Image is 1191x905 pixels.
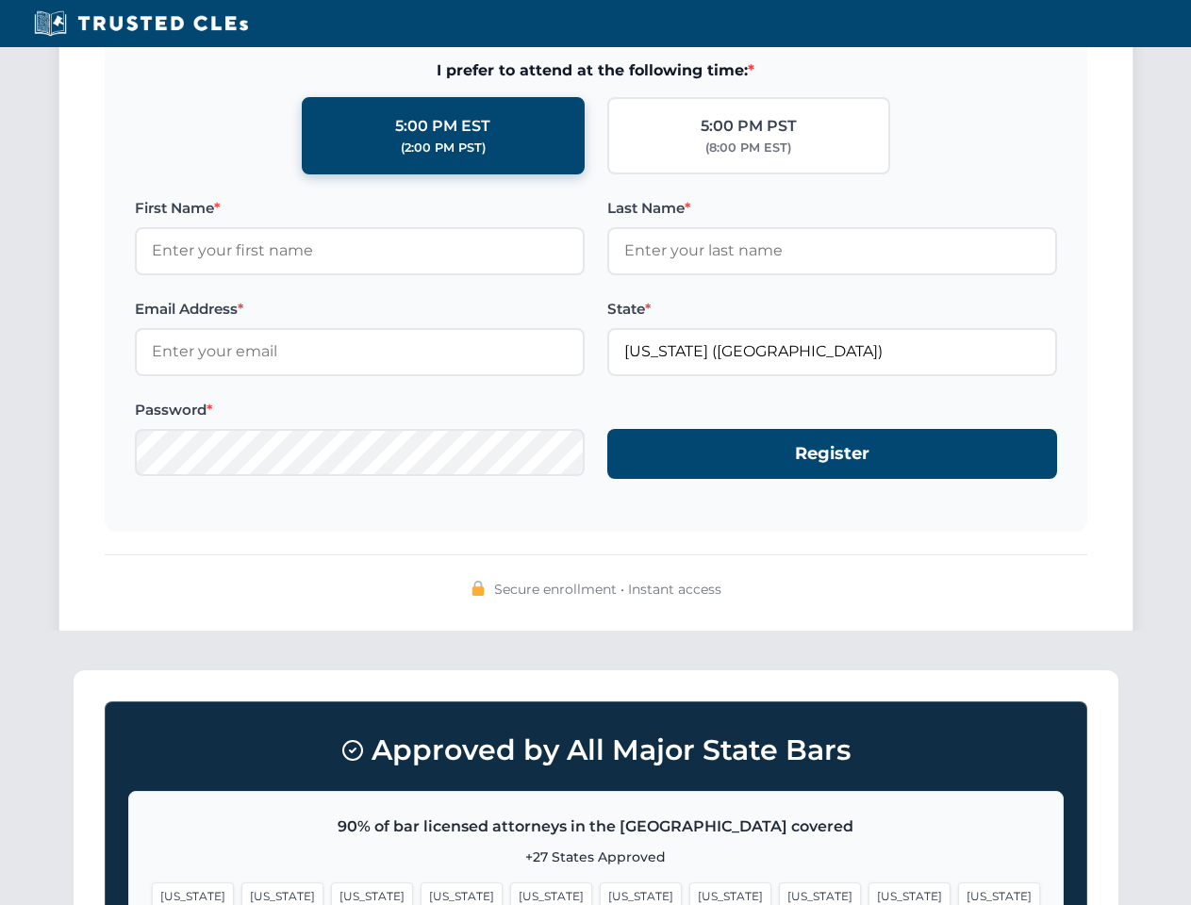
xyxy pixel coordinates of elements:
[28,9,254,38] img: Trusted CLEs
[135,298,585,321] label: Email Address
[401,139,486,157] div: (2:00 PM PST)
[152,847,1040,867] p: +27 States Approved
[128,725,1064,776] h3: Approved by All Major State Bars
[607,429,1057,479] button: Register
[705,139,791,157] div: (8:00 PM EST)
[494,579,721,600] span: Secure enrollment • Instant access
[135,399,585,421] label: Password
[607,227,1057,274] input: Enter your last name
[607,298,1057,321] label: State
[135,227,585,274] input: Enter your first name
[135,328,585,375] input: Enter your email
[135,197,585,220] label: First Name
[152,814,1040,839] p: 90% of bar licensed attorneys in the [GEOGRAPHIC_DATA] covered
[701,114,797,139] div: 5:00 PM PST
[135,58,1057,83] span: I prefer to attend at the following time:
[607,197,1057,220] label: Last Name
[471,581,486,596] img: 🔒
[607,328,1057,375] input: Florida (FL)
[395,114,490,139] div: 5:00 PM EST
